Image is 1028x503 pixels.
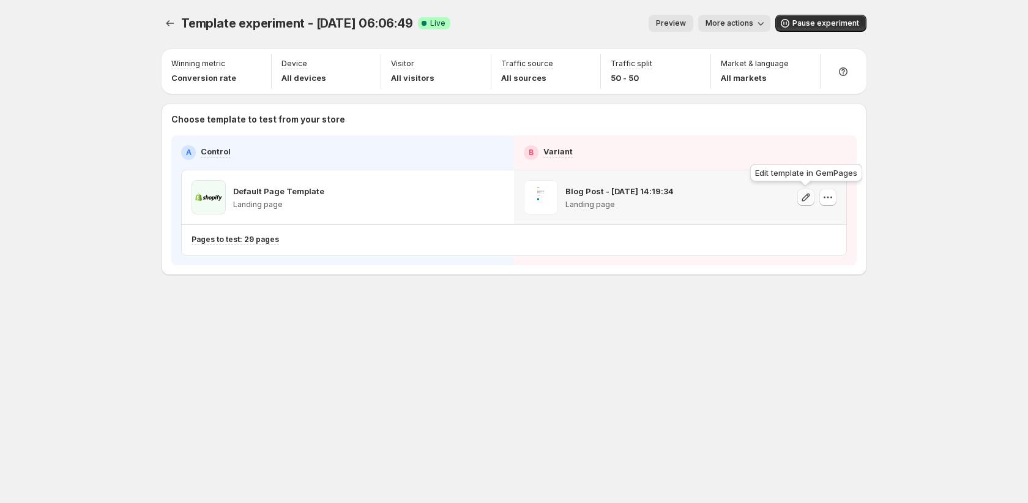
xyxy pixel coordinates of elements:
[524,180,558,214] img: Blog Post - Sep 22, 14:19:34
[543,145,573,157] p: Variant
[391,72,434,84] p: All visitors
[792,18,859,28] span: Pause experiment
[430,18,445,28] span: Live
[721,59,789,69] p: Market & language
[649,15,693,32] button: Preview
[501,72,553,84] p: All sources
[529,148,534,157] h2: B
[192,180,226,214] img: Default Page Template
[611,72,652,84] p: 50 - 50
[281,72,326,84] p: All devices
[611,59,652,69] p: Traffic split
[706,18,753,28] span: More actions
[186,148,192,157] h2: A
[281,59,307,69] p: Device
[192,235,279,244] p: Pages to test: 29 pages
[181,16,413,31] span: Template experiment - [DATE] 06:06:49
[171,72,236,84] p: Conversion rate
[501,59,553,69] p: Traffic source
[201,145,231,157] p: Control
[233,185,324,197] p: Default Page Template
[721,72,789,84] p: All markets
[698,15,770,32] button: More actions
[171,59,225,69] p: Winning metric
[171,113,857,126] p: Choose template to test from your store
[391,59,414,69] p: Visitor
[565,200,674,210] p: Landing page
[565,185,674,197] p: Blog Post - [DATE] 14:19:34
[775,15,866,32] button: Pause experiment
[162,15,179,32] button: Experiments
[656,18,686,28] span: Preview
[233,200,324,210] p: Landing page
